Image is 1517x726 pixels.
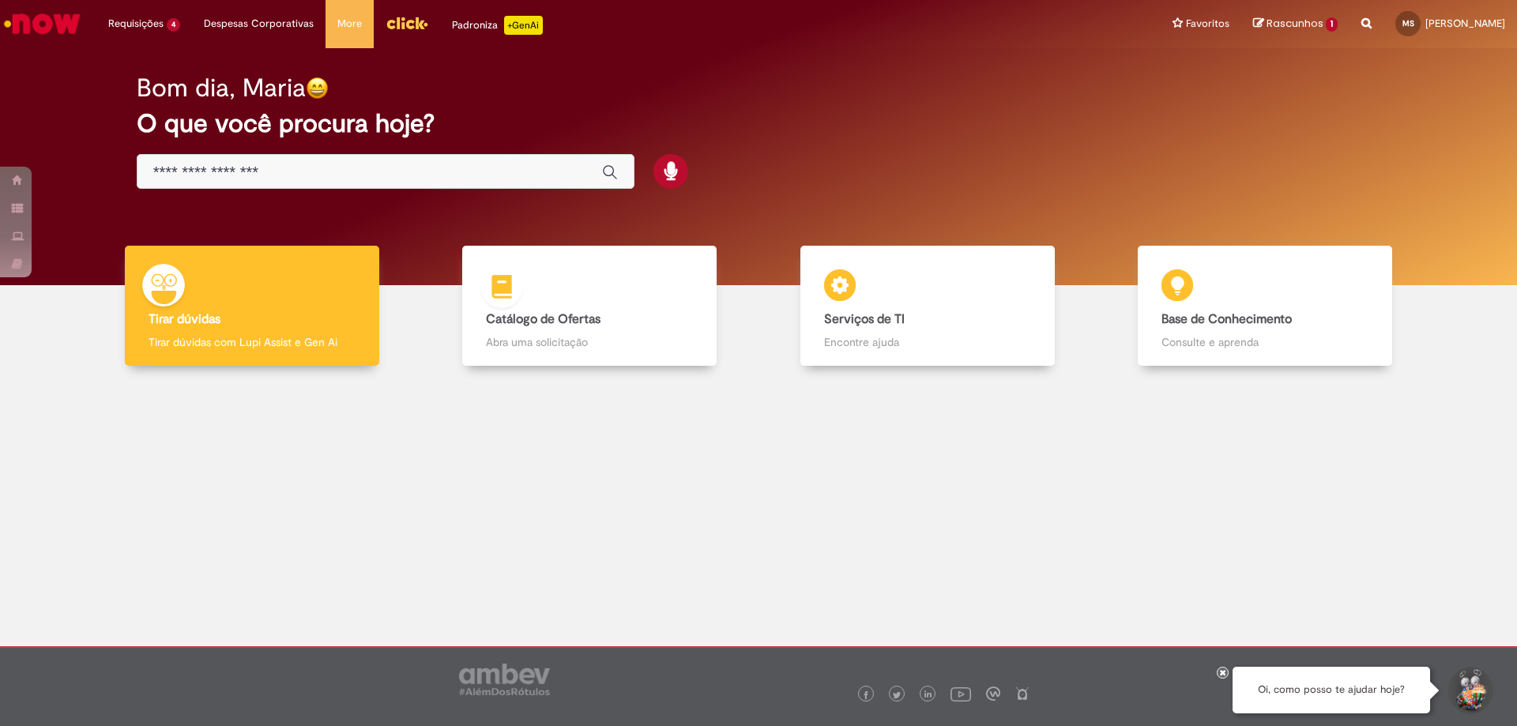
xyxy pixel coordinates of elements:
p: Abra uma solicitação [486,334,693,350]
span: [PERSON_NAME] [1425,17,1505,30]
span: Rascunhos [1267,16,1323,31]
span: Favoritos [1186,16,1229,32]
p: +GenAi [504,16,543,35]
h2: Bom dia, Maria [137,74,306,102]
a: Base de Conhecimento Consulte e aprenda [1097,246,1435,367]
a: Catálogo de Ofertas Abra uma solicitação [421,246,759,367]
b: Catálogo de Ofertas [486,311,600,327]
img: logo_footer_youtube.png [950,683,971,704]
div: Oi, como posso te ajudar hoje? [1233,667,1430,713]
span: More [337,16,362,32]
a: Rascunhos [1253,17,1338,32]
span: 1 [1326,17,1338,32]
p: Tirar dúvidas com Lupi Assist e Gen Ai [149,334,356,350]
img: logo_footer_twitter.png [893,691,901,699]
p: Consulte e aprenda [1161,334,1368,350]
img: logo_footer_ambev_rotulo_gray.png [459,664,550,695]
img: happy-face.png [306,77,329,100]
img: ServiceNow [2,8,83,39]
img: logo_footer_linkedin.png [924,690,932,700]
span: 4 [167,18,180,32]
button: Iniciar Conversa de Suporte [1446,667,1493,714]
img: logo_footer_naosei.png [1015,687,1030,701]
span: MS [1402,18,1414,28]
b: Serviços de TI [824,311,905,327]
a: Tirar dúvidas Tirar dúvidas com Lupi Assist e Gen Ai [83,246,421,367]
div: Padroniza [452,16,543,35]
img: logo_footer_facebook.png [862,691,870,699]
img: click_logo_yellow_360x200.png [386,11,428,35]
span: Despesas Corporativas [204,16,314,32]
a: Serviços de TI Encontre ajuda [758,246,1097,367]
span: Requisições [108,16,164,32]
b: Tirar dúvidas [149,311,220,327]
p: Encontre ajuda [824,334,1031,350]
h2: O que você procura hoje? [137,110,1381,137]
img: logo_footer_workplace.png [986,687,1000,701]
b: Base de Conhecimento [1161,311,1292,327]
